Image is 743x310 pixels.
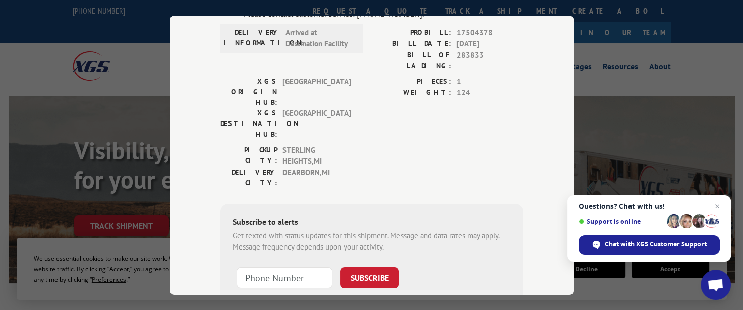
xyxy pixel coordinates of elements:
strong: Note: [233,294,250,304]
div: Get texted with status updates for this shipment. Message and data rates may apply. Message frequ... [233,230,511,253]
div: Subscribe to alerts [233,215,511,230]
label: BILL DATE: [372,38,451,50]
label: PROBILL: [372,27,451,38]
span: DEARBORN , MI [282,167,351,188]
label: WEIGHT: [372,87,451,99]
span: Support is online [579,218,663,225]
div: Please contact customer service: [PHONE_NUMBER]. [243,7,523,19]
label: XGS DESTINATION HUB: [220,107,277,139]
input: Phone Number [237,267,332,288]
span: [GEOGRAPHIC_DATA] [282,107,351,139]
span: [GEOGRAPHIC_DATA] [282,76,351,107]
span: Chat with XGS Customer Support [605,240,707,249]
label: BILL OF LADING: [372,49,451,71]
span: Arrived at Destination Facility [285,27,354,49]
span: 124 [456,87,523,99]
span: STERLING HEIGHTS , MI [282,144,351,167]
label: DELIVERY INFORMATION: [223,27,280,49]
label: PICKUP CITY: [220,144,277,167]
span: 17504378 [456,27,523,38]
span: Questions? Chat with us! [579,202,720,210]
label: PIECES: [372,76,451,87]
span: [DATE] [456,38,523,50]
span: 1 [456,76,523,87]
button: SUBSCRIBE [340,267,399,288]
a: Open chat [701,270,731,300]
label: DELIVERY CITY: [220,167,277,188]
span: 283833 [456,49,523,71]
span: Chat with XGS Customer Support [579,235,720,255]
label: XGS ORIGIN HUB: [220,76,277,107]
